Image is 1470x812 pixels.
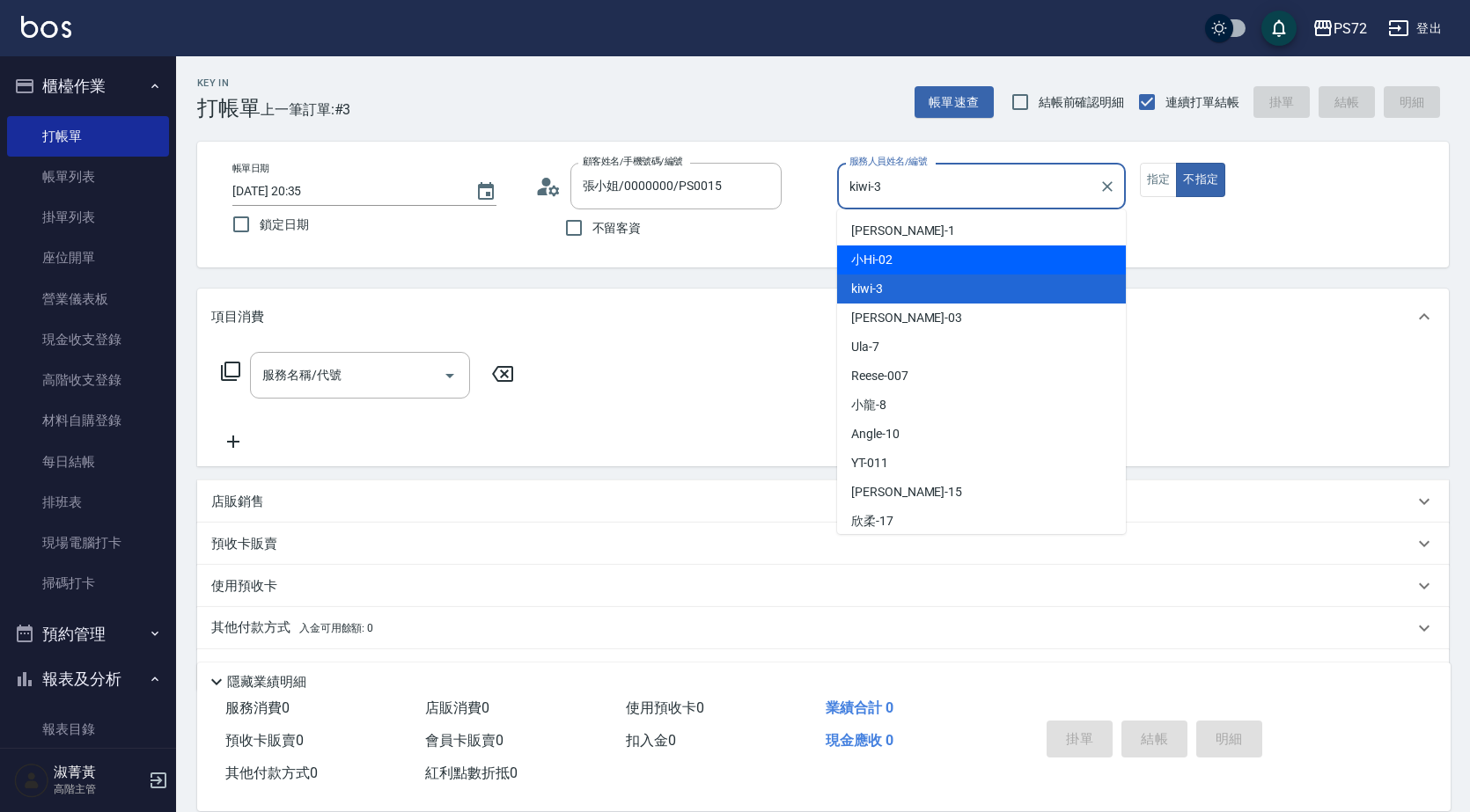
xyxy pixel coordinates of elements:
span: YT -011 [851,454,888,472]
a: 打帳單 [7,116,169,157]
button: 預約管理 [7,611,169,657]
button: PS72 [1305,11,1374,47]
button: 登出 [1381,12,1449,45]
span: 其他付款方式 0 [225,764,318,781]
span: kiwi -3 [851,280,883,298]
a: 報表目錄 [7,709,169,750]
p: 項目消費 [211,308,264,326]
div: PS72 [1334,18,1367,40]
span: Ula -7 [851,338,879,356]
span: 現金應收 0 [826,732,893,749]
p: 預收卡販賣 [211,535,277,553]
p: 店販銷售 [211,493,264,511]
div: 備註及來源 [197,649,1449,691]
button: 櫃檯作業 [7,63,169,109]
span: 小龍 -8 [851,396,886,414]
a: 現場電腦打卡 [7,523,169,563]
h5: 淑菁黃 [54,764,143,781]
span: Reese -007 [851,367,908,385]
h3: 打帳單 [197,96,261,121]
span: 不留客資 [592,219,642,238]
span: 連續打單結帳 [1165,93,1239,112]
p: 備註及來源 [211,662,277,680]
button: save [1261,11,1297,46]
a: 座位開單 [7,238,169,278]
span: 扣入金 0 [626,732,676,749]
span: 欣柔 -17 [851,512,893,530]
div: 其他付款方式入金可用餘額: 0 [197,607,1449,649]
span: 小Hi -02 [851,251,893,269]
p: 隱藏業績明細 [227,673,306,691]
label: 服務人員姓名/編號 [849,155,927,168]
span: 入金可用餘額: 0 [299,622,374,634]
button: 指定 [1140,163,1178,197]
span: [PERSON_NAME] -1 [851,222,955,240]
a: 排班表 [7,482,169,523]
a: 材料自購登錄 [7,400,169,441]
button: 帳單速查 [915,86,994,119]
span: 結帳前確認明細 [1039,93,1125,112]
label: 顧客姓名/手機號碼/編號 [583,155,683,168]
a: 現金收支登錄 [7,319,169,360]
button: 報表及分析 [7,656,169,702]
span: 店販消費 0 [425,699,489,716]
span: 服務消費 0 [225,699,290,716]
label: 帳單日期 [232,162,269,175]
button: Open [436,362,464,390]
button: 不指定 [1176,163,1225,197]
div: 店販銷售 [197,480,1449,523]
p: 使用預收卡 [211,577,277,596]
span: Angle -10 [851,425,900,443]
input: YYYY/MM/DD hh:mm [232,177,458,206]
h2: Key In [197,77,261,89]
span: 預收卡販賣 0 [225,732,304,749]
span: 使用預收卡 0 [626,699,704,716]
span: [PERSON_NAME] -03 [851,309,962,327]
span: 會員卡販賣 0 [425,732,503,749]
span: [PERSON_NAME] -15 [851,483,962,501]
div: 使用預收卡 [197,565,1449,607]
a: 高階收支登錄 [7,360,169,400]
div: 預收卡販賣 [197,523,1449,565]
button: Clear [1095,174,1120,199]
span: 業績合計 0 [826,699,893,716]
a: 營業儀表板 [7,279,169,319]
a: 每日結帳 [7,442,169,482]
span: 上一筆訂單:#3 [261,99,351,121]
img: Logo [21,16,71,38]
p: 其他付款方式 [211,618,373,638]
div: 項目消費 [197,289,1449,345]
span: 紅利點數折抵 0 [425,764,518,781]
a: 掛單列表 [7,197,169,238]
img: Person [14,763,49,798]
span: 鎖定日期 [260,216,309,234]
p: 高階主管 [54,781,143,797]
a: 帳單列表 [7,157,169,197]
button: Choose date, selected date is 2025-09-12 [465,171,507,213]
a: 掃碼打卡 [7,563,169,604]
